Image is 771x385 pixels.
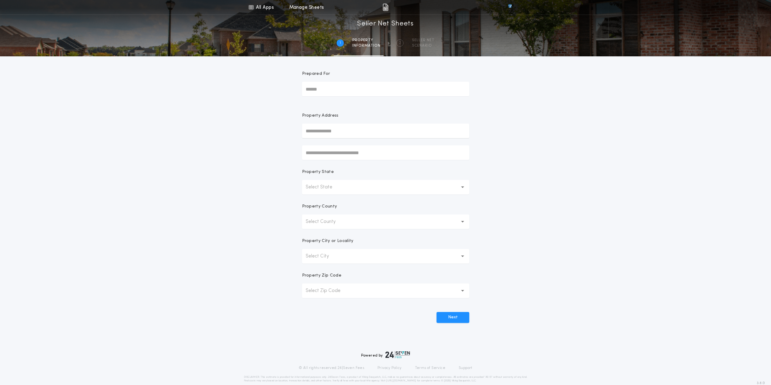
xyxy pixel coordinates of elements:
[306,253,339,260] p: Select City
[386,380,416,382] a: [URL][DOMAIN_NAME]
[302,71,330,77] p: Prepared For
[377,366,402,370] a: Privacy Policy
[244,375,527,383] p: DISCLAIMER: This estimate is provided for informational purposes only. 24|Seven Fees, a product o...
[302,113,469,119] p: Property Address
[306,218,345,225] p: Select County
[497,4,523,10] img: vs-icon
[306,287,350,294] p: Select Zip Code
[340,41,341,45] h2: 1
[302,273,341,279] p: Property Zip Code
[302,169,334,175] p: Property State
[352,43,381,48] span: information
[302,82,469,96] input: Prepared For
[415,366,445,370] a: Terms of Service
[302,238,354,244] p: Property City or Locality
[302,204,337,210] p: Property County
[437,312,469,323] button: Next
[302,284,469,298] button: Select Zip Code
[302,249,469,264] button: Select City
[412,43,434,48] span: SCENARIO
[306,184,342,191] p: Select State
[302,214,469,229] button: Select County
[357,19,414,29] h1: Seller Net Sheets
[399,41,401,45] h2: 2
[383,4,388,11] img: img
[385,351,410,358] img: logo
[412,38,434,43] span: SELLER NET
[352,38,381,43] span: Property
[302,180,469,194] button: Select State
[299,366,364,370] p: © All rights reserved. 24|Seven Fees
[361,351,410,358] div: Powered by
[459,366,472,370] a: Support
